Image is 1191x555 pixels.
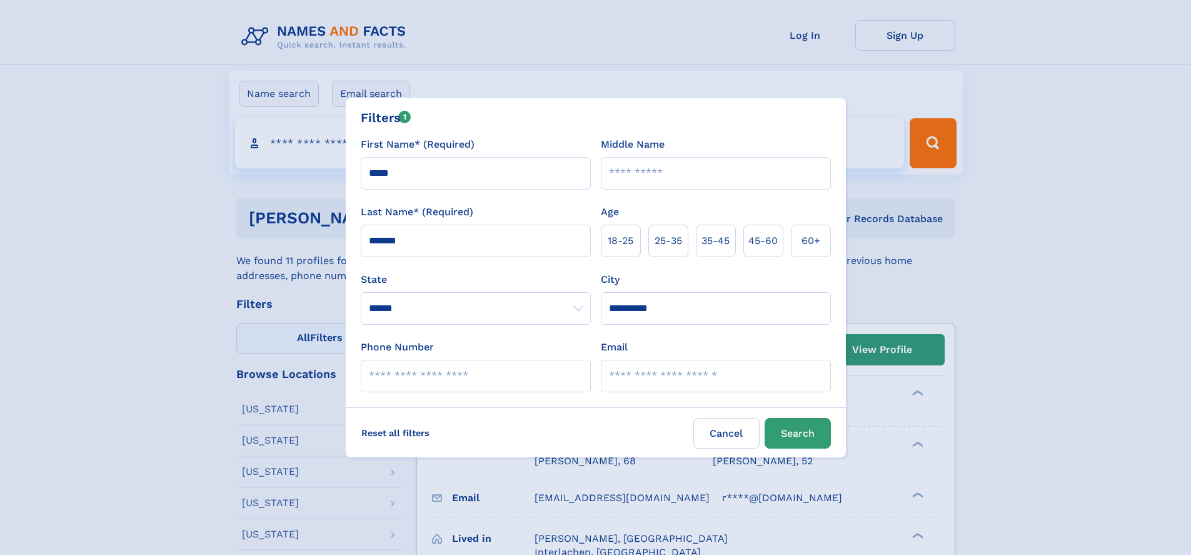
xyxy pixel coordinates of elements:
label: Last Name* (Required) [361,205,473,220]
div: Filters [361,108,411,127]
label: First Name* (Required) [361,137,475,152]
span: 45‑60 [748,233,778,248]
label: Reset all filters [353,418,438,448]
label: City [601,272,620,287]
span: 18‑25 [608,233,633,248]
span: 25‑35 [655,233,682,248]
label: Email [601,340,628,355]
label: Middle Name [601,137,665,152]
label: Cancel [693,418,760,449]
button: Search [765,418,831,449]
label: Phone Number [361,340,434,355]
label: State [361,272,591,287]
span: 60+ [802,233,820,248]
span: 35‑45 [701,233,730,248]
label: Age [601,205,619,220]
